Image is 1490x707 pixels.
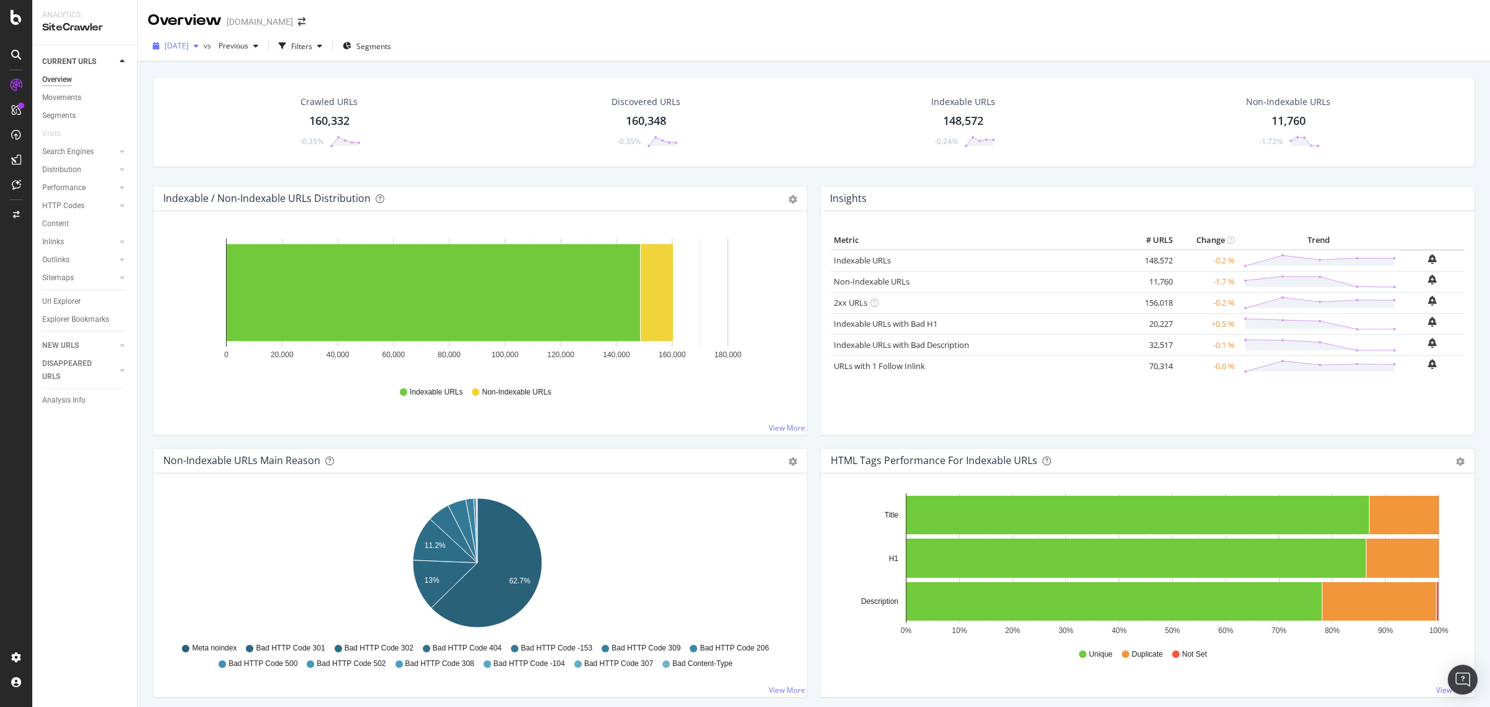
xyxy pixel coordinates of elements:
[788,457,797,466] div: gear
[1428,275,1437,285] div: bell-plus
[42,295,129,308] a: Url Explorer
[163,231,791,375] svg: A chart.
[831,493,1458,637] div: A chart.
[300,96,358,108] div: Crawled URLs
[788,195,797,204] div: gear
[300,136,323,147] div: -0.35%
[338,36,396,56] button: Segments
[42,181,116,194] a: Performance
[274,36,327,56] button: Filters
[1176,271,1238,292] td: -1.7 %
[42,295,81,308] div: Url Explorer
[42,21,127,35] div: SiteCrawler
[672,659,733,669] span: Bad Content-Type
[1126,231,1176,250] th: # URLS
[769,422,805,433] a: View More
[603,350,630,359] text: 140,000
[410,387,463,398] span: Indexable URLs
[934,136,958,147] div: -0.24%
[1238,231,1399,250] th: Trend
[192,643,237,654] span: Meta noindex
[42,217,129,230] a: Content
[830,190,867,207] h4: Insights
[425,576,440,585] text: 13%
[42,145,94,158] div: Search Engines
[42,357,105,383] div: DISAPPEARED URLS
[1448,665,1478,695] div: Open Intercom Messenger
[163,493,791,637] svg: A chart.
[943,113,983,129] div: 148,572
[214,36,263,56] button: Previous
[769,685,805,695] a: View More
[626,113,666,129] div: 160,348
[521,643,592,654] span: Bad HTTP Code -153
[42,313,109,326] div: Explorer Bookmarks
[42,217,69,230] div: Content
[42,109,76,122] div: Segments
[438,350,461,359] text: 80,000
[1089,649,1113,660] span: Unique
[1428,338,1437,348] div: bell-plus
[952,626,967,635] text: 10%
[885,511,899,519] text: Title
[42,271,74,285] div: Sitemaps
[227,16,293,28] div: [DOMAIN_NAME]
[612,96,680,108] div: Discovered URLs
[42,394,129,407] a: Analysis Info
[42,10,127,21] div: Analytics
[42,313,129,326] a: Explorer Bookmarks
[42,145,116,158] a: Search Engines
[163,192,371,204] div: Indexable / Non-Indexable URLs Distribution
[715,350,742,359] text: 180,000
[834,339,969,350] a: Indexable URLs with Bad Description
[494,659,565,669] span: Bad HTTP Code -104
[1428,254,1437,264] div: bell-plus
[42,357,116,383] a: DISAPPEARED URLS
[42,253,116,267] a: Outlinks
[617,136,641,147] div: -0.35%
[509,577,530,585] text: 62.7%
[931,96,995,108] div: Indexable URLs
[42,127,61,140] div: Visits
[317,659,386,669] span: Bad HTTP Code 502
[1126,355,1176,376] td: 70,314
[1176,231,1238,250] th: Change
[433,643,502,654] span: Bad HTTP Code 404
[228,659,297,669] span: Bad HTTP Code 500
[1126,334,1176,355] td: 32,517
[1271,626,1286,635] text: 70%
[831,454,1037,467] div: HTML Tags Performance for Indexable URLs
[831,231,1126,250] th: Metric
[425,541,446,550] text: 11.2%
[298,17,305,26] div: arrow-right-arrow-left
[1246,96,1330,108] div: Non-Indexable URLs
[1176,334,1238,355] td: -0.1 %
[1428,296,1437,306] div: bell-plus
[356,41,391,52] span: Segments
[214,40,248,51] span: Previous
[148,36,204,56] button: [DATE]
[42,271,116,285] a: Sitemaps
[1218,626,1233,635] text: 60%
[547,350,574,359] text: 120,000
[42,163,81,176] div: Distribution
[42,235,116,249] a: Inlinks
[42,339,116,352] a: NEW URLS
[42,55,96,68] div: CURRENT URLS
[1271,113,1306,129] div: 11,760
[1176,292,1238,313] td: -0.2 %
[700,643,769,654] span: Bad HTTP Code 206
[345,643,413,654] span: Bad HTTP Code 302
[889,554,899,563] text: H1
[42,235,64,249] div: Inlinks
[482,387,551,398] span: Non-Indexable URLs
[42,109,129,122] a: Segments
[42,127,73,140] a: Visits
[204,40,214,51] span: vs
[1132,649,1163,660] span: Duplicate
[861,597,898,606] text: Description
[1059,626,1073,635] text: 30%
[1325,626,1340,635] text: 80%
[834,255,891,266] a: Indexable URLs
